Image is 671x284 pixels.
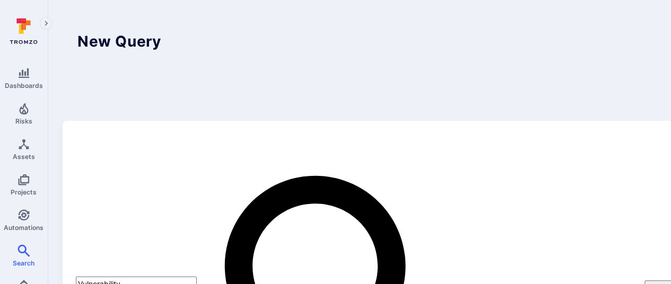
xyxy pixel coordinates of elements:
[40,17,53,30] button: Expand navigation menu
[42,19,50,28] i: Expand navigation menu
[77,34,161,84] h1: New Query
[15,117,32,125] span: Risks
[4,224,43,232] span: Automations
[11,188,37,196] span: Projects
[13,259,34,267] span: Search
[5,82,43,90] span: Dashboards
[13,153,35,161] span: Assets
